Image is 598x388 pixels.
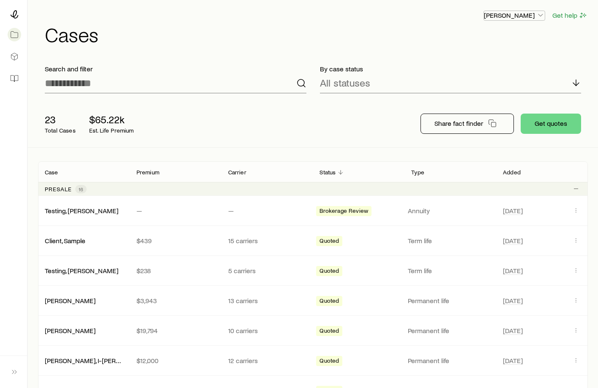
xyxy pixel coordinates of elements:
p: Annuity [408,206,493,215]
p: $12,000 [137,356,215,365]
p: Type [411,169,424,176]
p: Permanent life [408,326,493,335]
p: By case status [320,65,582,73]
p: Term life [408,236,493,245]
p: 10 carriers [228,326,306,335]
p: $19,794 [137,326,215,335]
a: [PERSON_NAME] [45,296,96,304]
p: Status [319,169,336,176]
div: [PERSON_NAME], I-[PERSON_NAME] [45,356,123,365]
p: $238 [137,266,215,275]
p: Search and filter [45,65,306,73]
p: Term life [408,266,493,275]
span: [DATE] [503,326,523,335]
p: Added [503,169,521,176]
button: Get help [552,11,588,20]
a: Client, Sample [45,236,85,244]
a: Testing, [PERSON_NAME] [45,206,118,214]
span: Quoted [319,297,339,306]
p: Case [45,169,58,176]
p: [PERSON_NAME] [484,11,545,19]
p: Permanent life [408,296,493,305]
p: Presale [45,186,72,193]
span: Quoted [319,327,339,336]
p: — [137,206,215,215]
span: 16 [79,186,83,193]
span: [DATE] [503,356,523,365]
span: [DATE] [503,296,523,305]
p: $65.22k [89,114,134,125]
button: Get quotes [521,114,581,134]
span: Quoted [319,267,339,276]
span: Quoted [319,237,339,246]
span: [DATE] [503,236,523,245]
p: $439 [137,236,215,245]
p: Share fact finder [434,119,483,128]
p: Permanent life [408,356,493,365]
span: [DATE] [503,266,523,275]
button: Share fact finder [421,114,514,134]
p: — [228,206,306,215]
span: Brokerage Review [319,207,368,216]
a: Testing, [PERSON_NAME] [45,266,118,274]
a: [PERSON_NAME] [45,326,96,334]
p: Carrier [228,169,246,176]
span: [DATE] [503,206,523,215]
a: [PERSON_NAME], I-[PERSON_NAME] [45,356,153,364]
button: [PERSON_NAME] [483,11,545,21]
p: 15 carriers [228,236,306,245]
p: 12 carriers [228,356,306,365]
p: $3,943 [137,296,215,305]
span: Quoted [319,357,339,366]
p: Total Cases [45,127,76,134]
h1: Cases [45,24,588,44]
p: 23 [45,114,76,125]
p: Premium [137,169,159,176]
p: 5 carriers [228,266,306,275]
p: 13 carriers [228,296,306,305]
p: Est. Life Premium [89,127,134,134]
p: All statuses [320,77,370,89]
